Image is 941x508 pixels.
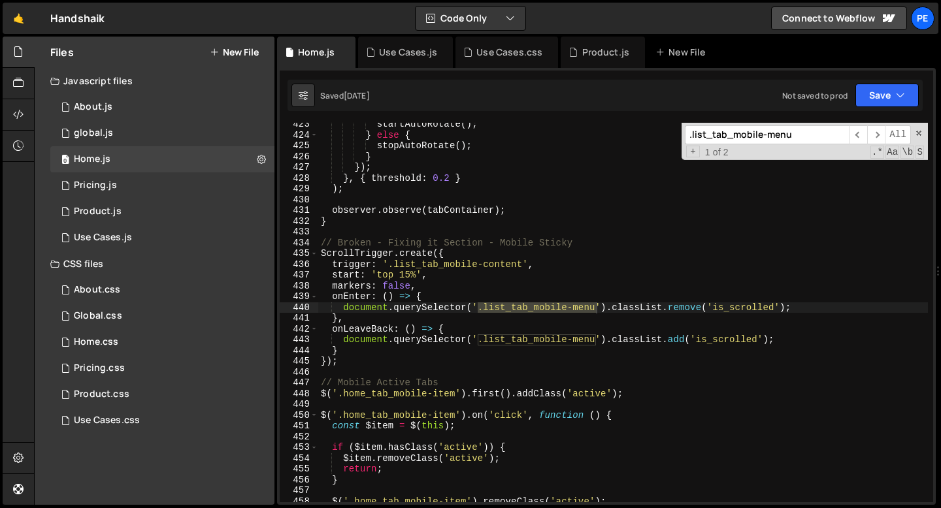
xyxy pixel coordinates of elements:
[280,324,318,335] div: 442
[74,336,118,348] div: Home.css
[74,127,113,139] div: global.js
[280,421,318,432] div: 451
[280,173,318,184] div: 428
[320,90,370,101] div: Saved
[280,162,318,173] div: 427
[280,377,318,389] div: 447
[50,172,274,198] div: 16572/45430.js
[280,205,318,216] div: 431
[35,251,274,277] div: CSS files
[74,206,122,217] div: Product.js
[900,146,914,159] span: Whole Word Search
[280,475,318,486] div: 456
[280,259,318,270] div: 436
[849,125,867,144] span: ​
[280,453,318,464] div: 454
[685,125,849,144] input: Search for
[686,146,700,158] span: Toggle Replace mode
[280,496,318,507] div: 458
[280,432,318,443] div: 452
[50,94,274,120] div: 16572/45486.js
[379,46,437,59] div: Use Cases.js
[280,130,318,141] div: 424
[280,195,318,206] div: 430
[870,146,884,159] span: RegExp Search
[582,46,630,59] div: Product.js
[280,464,318,475] div: 455
[280,442,318,453] div: 453
[280,399,318,410] div: 449
[280,183,318,195] div: 429
[280,367,318,378] div: 446
[50,381,274,407] div: 16572/45330.css
[50,225,274,251] div: 16572/45332.js
[74,389,129,400] div: Product.css
[280,119,318,130] div: 423
[771,7,907,30] a: Connect to Webflow
[280,313,318,324] div: 441
[280,291,318,302] div: 439
[280,302,318,313] div: 440
[74,310,122,322] div: Global.css
[280,227,318,238] div: 433
[885,146,899,159] span: CaseSensitive Search
[74,101,112,113] div: About.js
[867,125,885,144] span: ​
[50,277,274,303] div: 16572/45487.css
[280,140,318,151] div: 425
[50,198,274,225] div: 16572/45211.js
[916,146,924,159] span: Search In Selection
[50,407,274,434] div: 16572/45333.css
[280,151,318,163] div: 426
[50,120,274,146] div: 16572/45061.js
[50,146,274,172] div: 16572/45051.js
[280,270,318,281] div: 437
[280,216,318,227] div: 432
[61,155,69,166] span: 0
[50,10,105,26] div: Handshaik
[416,7,525,30] button: Code Only
[280,345,318,357] div: 444
[74,362,125,374] div: Pricing.css
[280,410,318,421] div: 450
[74,415,140,426] div: Use Cases.css
[885,125,911,144] span: Alt-Enter
[280,281,318,292] div: 438
[700,147,734,158] span: 1 of 2
[50,355,274,381] div: 16572/45431.css
[655,46,710,59] div: New File
[911,7,934,30] a: Pe
[782,90,848,101] div: Not saved to prod
[280,248,318,259] div: 435
[74,232,132,244] div: Use Cases.js
[50,45,74,59] h2: Files
[74,153,110,165] div: Home.js
[210,47,259,57] button: New File
[280,356,318,367] div: 445
[35,68,274,94] div: Javascript files
[476,46,542,59] div: Use Cases.css
[280,485,318,496] div: 457
[280,389,318,400] div: 448
[280,334,318,345] div: 443
[50,329,274,355] div: 16572/45056.css
[855,84,919,107] button: Save
[344,90,370,101] div: [DATE]
[50,303,274,329] div: 16572/45138.css
[298,46,335,59] div: Home.js
[74,180,117,191] div: Pricing.js
[74,284,120,296] div: About.css
[3,3,35,34] a: 🤙
[280,238,318,249] div: 434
